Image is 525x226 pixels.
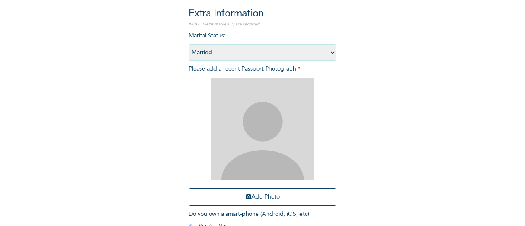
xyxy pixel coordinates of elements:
span: Please add a recent Passport Photograph [189,66,336,210]
button: Add Photo [189,188,336,206]
p: NOTE: Fields marked (*) are required [189,21,336,27]
h2: Extra Information [189,7,336,21]
img: Crop [211,78,314,180]
span: Marital Status : [189,33,336,55]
